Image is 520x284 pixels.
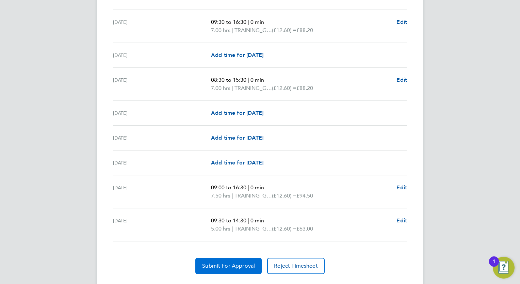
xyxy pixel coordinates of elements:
[396,19,407,25] span: Edit
[113,184,211,200] div: [DATE]
[211,159,263,167] a: Add time for [DATE]
[232,27,233,33] span: |
[267,258,325,274] button: Reject Timesheet
[396,77,407,83] span: Edit
[234,192,272,200] span: TRAINING_GROUND_STEWARDING
[211,51,263,59] a: Add time for [DATE]
[202,263,255,269] span: Submit For Approval
[211,77,246,83] span: 08:30 to 15:30
[211,110,263,116] span: Add time for [DATE]
[248,217,249,224] span: |
[232,85,233,91] span: |
[211,85,230,91] span: 7.00 hrs
[296,225,313,232] span: £63.00
[113,18,211,34] div: [DATE]
[272,85,296,91] span: (£12.60) =
[248,184,249,191] span: |
[113,217,211,233] div: [DATE]
[272,27,296,33] span: (£12.60) =
[211,52,263,58] span: Add time for [DATE]
[396,184,407,192] a: Edit
[195,258,262,274] button: Submit For Approval
[234,84,272,92] span: TRAINING_GROUND_STEWARDING
[211,109,263,117] a: Add time for [DATE]
[272,192,296,199] span: (£12.60) =
[113,109,211,117] div: [DATE]
[493,257,515,279] button: Open Resource Center, 1 new notification
[396,217,407,225] a: Edit
[113,51,211,59] div: [DATE]
[232,192,233,199] span: |
[248,77,249,83] span: |
[211,159,263,166] span: Add time for [DATE]
[272,225,296,232] span: (£12.60) =
[296,85,313,91] span: £88.20
[396,217,407,224] span: Edit
[113,76,211,92] div: [DATE]
[296,192,313,199] span: £94.50
[211,19,246,25] span: 09:30 to 16:30
[211,184,246,191] span: 09:00 to 16:30
[211,134,263,142] a: Add time for [DATE]
[211,225,230,232] span: 5.00 hrs
[250,77,264,83] span: 0 min
[234,26,272,34] span: TRAINING_GROUND_STEWARDING
[274,263,318,269] span: Reject Timesheet
[250,19,264,25] span: 0 min
[250,217,264,224] span: 0 min
[396,184,407,191] span: Edit
[211,27,230,33] span: 7.00 hrs
[211,192,230,199] span: 7.50 hrs
[113,134,211,142] div: [DATE]
[296,27,313,33] span: £88.20
[250,184,264,191] span: 0 min
[211,135,263,141] span: Add time for [DATE]
[232,225,233,232] span: |
[234,225,272,233] span: TRAINING_GROUND_STEWARDING
[396,18,407,26] a: Edit
[211,217,246,224] span: 09:30 to 14:30
[113,159,211,167] div: [DATE]
[492,262,495,270] div: 1
[248,19,249,25] span: |
[396,76,407,84] a: Edit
